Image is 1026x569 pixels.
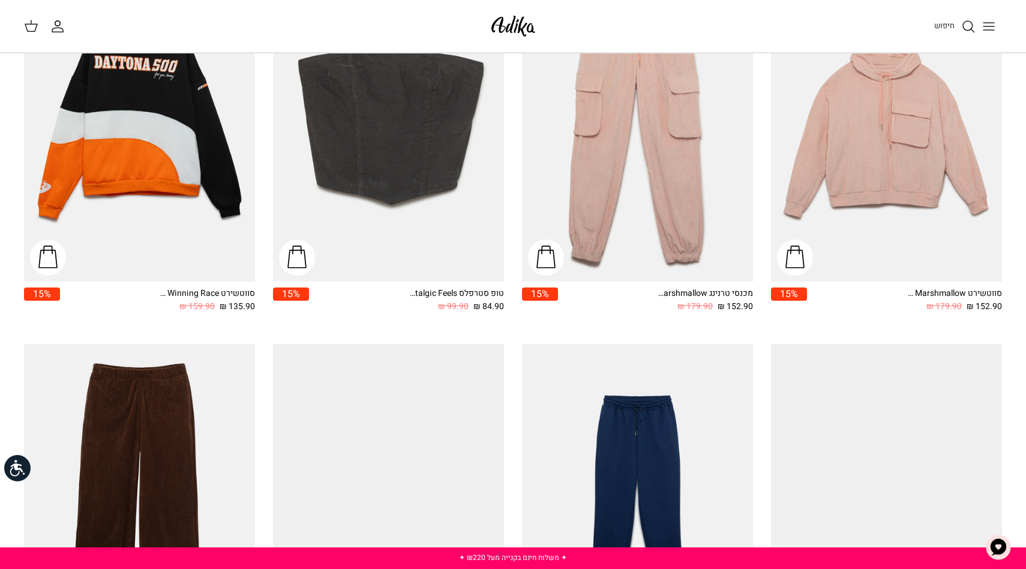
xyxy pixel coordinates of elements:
a: 15% [771,288,807,313]
a: מכנסי טרנינג Walking On Marshmallow 152.90 ₪ 179.90 ₪ [558,288,753,313]
span: 15% [273,288,309,300]
div: סווטשירט Winning Race אוברסייז [159,288,255,300]
a: חיפוש [934,19,976,34]
button: Toggle menu [976,13,1002,40]
span: 15% [24,288,60,300]
div: טופ סטרפלס Nostalgic Feels קורדרוי [408,288,504,300]
a: ✦ משלוח חינם בקנייה מעל ₪220 ✦ [459,552,567,563]
span: 179.90 ₪ [926,300,962,313]
a: 15% [522,288,558,313]
img: Adika IL [488,12,539,40]
span: 99.90 ₪ [438,300,469,313]
span: 84.90 ₪ [473,300,504,313]
span: חיפוש [934,20,955,31]
span: 15% [522,288,558,300]
a: 15% [24,288,60,313]
a: טופ סטרפלס Nostalgic Feels קורדרוי 84.90 ₪ 99.90 ₪ [309,288,504,313]
div: סווטשירט Walking On Marshmallow [906,288,1002,300]
a: סווטשירט Winning Race אוברסייז 135.90 ₪ 159.90 ₪ [60,288,255,313]
span: 135.90 ₪ [220,300,255,313]
span: 159.90 ₪ [179,300,215,313]
button: צ'אט [980,529,1016,565]
a: החשבון שלי [50,19,70,34]
span: 152.90 ₪ [718,300,753,313]
div: מכנסי טרנינג Walking On Marshmallow [657,288,753,300]
a: סווטשירט Walking On Marshmallow 152.90 ₪ 179.90 ₪ [807,288,1002,313]
span: 152.90 ₪ [967,300,1002,313]
a: 15% [273,288,309,313]
span: 179.90 ₪ [677,300,713,313]
span: 15% [771,288,807,300]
